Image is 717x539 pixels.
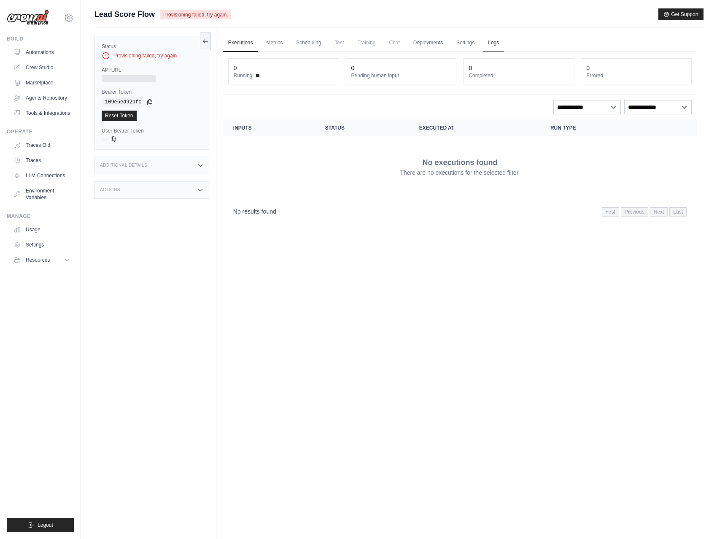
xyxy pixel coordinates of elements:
th: Inputs [223,119,315,136]
label: Bearer Token [102,89,202,95]
a: Metrics [261,34,288,52]
a: Tools & Integrations [10,106,74,120]
iframe: Chat Widget [675,498,717,539]
span: Logout [38,522,53,528]
h3: Actions [100,187,120,192]
a: Scheduling [291,34,326,52]
dt: Errored [586,72,686,79]
section: Crew executions table [223,119,697,222]
div: 0 [469,64,472,72]
th: Status [315,119,409,136]
p: No executions found [422,157,497,168]
a: Environment Variables [10,184,74,204]
dt: Completed [469,72,569,79]
label: API URL [102,67,202,73]
a: LLM Connections [10,169,74,182]
span: Provisioning failed, try again. [160,10,231,19]
span: Previous [621,207,648,217]
a: Marketplace [10,76,74,89]
a: Executions [223,34,258,52]
div: Provisioning failed, try again. [102,51,202,60]
a: Crew Studio [10,61,74,74]
div: 0 [351,64,355,72]
a: Usage [10,223,74,236]
p: No results found [233,207,276,216]
nav: Pagination [223,200,697,222]
label: User Bearer Token [102,127,202,134]
span: Last [669,207,687,217]
a: Settings [451,34,480,52]
span: Resources [26,257,50,263]
a: Reset Token [102,111,137,121]
div: Build [7,35,74,42]
img: Logo [7,10,49,26]
a: Deployments [408,34,448,52]
h3: Additional Details [100,163,147,168]
span: Running [234,72,253,79]
a: Traces Old [10,138,74,152]
button: Resources [10,253,74,267]
button: Logout [7,518,74,532]
dt: Pending human input [351,72,451,79]
a: Traces [10,154,74,167]
th: Executed at [409,119,540,136]
span: Training is not available until the deployment is complete [353,34,381,51]
label: Status [102,43,202,50]
span: Lead Score Flow [94,8,155,20]
a: Agents Repository [10,91,74,105]
div: 0 [586,64,590,72]
nav: Pagination [602,207,687,217]
p: There are no executions for the selected filter. [400,168,520,177]
div: 0 [234,64,237,72]
span: First [602,207,619,217]
button: Get Support [658,8,704,20]
code: 109e5ed92bfc [102,97,145,107]
span: Next [650,207,668,217]
th: Run Type [540,119,649,136]
span: Test [330,34,349,51]
div: Operate [7,128,74,135]
div: Manage [7,213,74,219]
a: Logs [483,34,504,52]
a: Automations [10,46,74,59]
a: Settings [10,238,74,252]
span: Chat is not available until the deployment is complete [384,34,405,51]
